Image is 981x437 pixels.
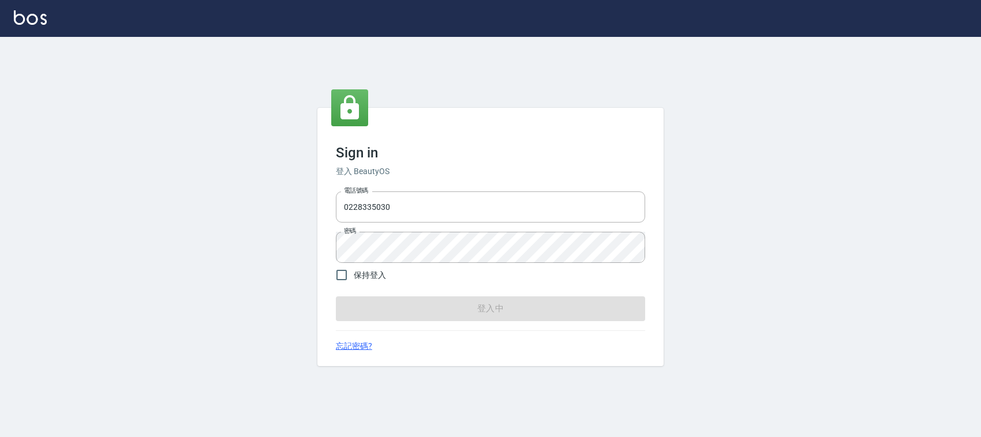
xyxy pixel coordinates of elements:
img: Logo [14,10,47,25]
a: 忘記密碼? [336,340,372,352]
label: 電話號碼 [344,186,368,195]
h3: Sign in [336,145,645,161]
h6: 登入 BeautyOS [336,165,645,178]
label: 密碼 [344,227,356,235]
span: 保持登入 [354,269,386,281]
